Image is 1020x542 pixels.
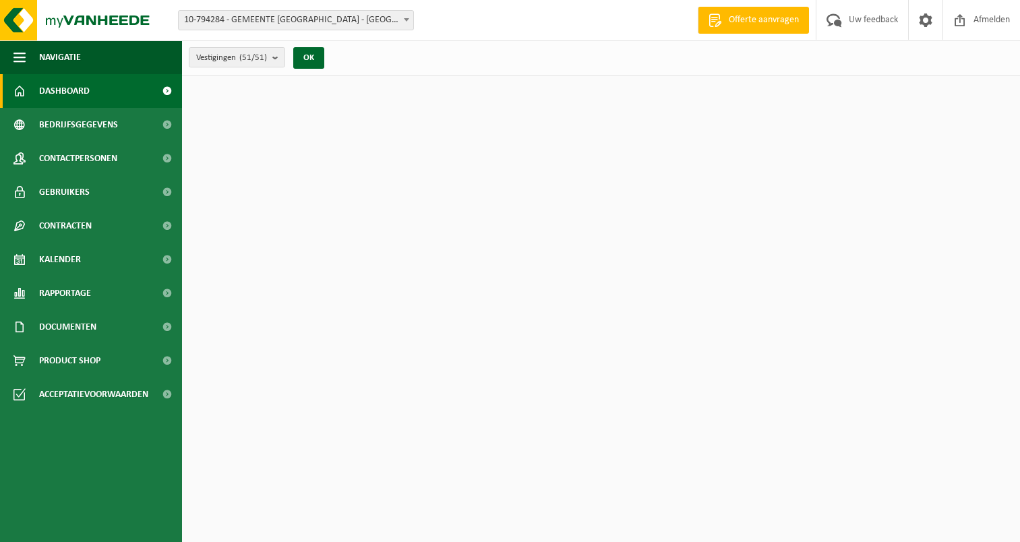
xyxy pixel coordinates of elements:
[179,11,413,30] span: 10-794284 - GEMEENTE BEVEREN - BEVEREN-WAAS
[39,310,96,344] span: Documenten
[39,344,100,378] span: Product Shop
[196,48,267,68] span: Vestigingen
[39,243,81,276] span: Kalender
[178,10,414,30] span: 10-794284 - GEMEENTE BEVEREN - BEVEREN-WAAS
[293,47,324,69] button: OK
[39,108,118,142] span: Bedrijfsgegevens
[725,13,802,27] span: Offerte aanvragen
[189,47,285,67] button: Vestigingen(51/51)
[39,209,92,243] span: Contracten
[698,7,809,34] a: Offerte aanvragen
[39,276,91,310] span: Rapportage
[39,378,148,411] span: Acceptatievoorwaarden
[39,142,117,175] span: Contactpersonen
[39,40,81,74] span: Navigatie
[39,175,90,209] span: Gebruikers
[239,53,267,62] count: (51/51)
[39,74,90,108] span: Dashboard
